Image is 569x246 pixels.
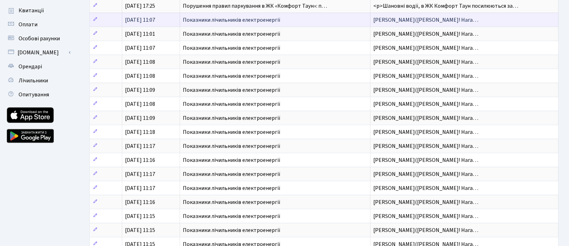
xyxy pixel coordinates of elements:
[19,35,60,42] span: Особові рахунки
[373,170,478,178] span: [PERSON_NAME]([PERSON_NAME]! Нага…
[183,2,327,10] span: Порушення правил паркування в ЖК «Комфорт Таун»: п…
[125,72,155,80] span: [DATE] 11:08
[125,86,155,94] span: [DATE] 11:09
[125,16,155,24] span: [DATE] 11:07
[183,86,280,94] span: Показники лічильників електроенергії
[19,63,42,70] span: Орендарі
[125,100,155,108] span: [DATE] 11:08
[125,128,155,136] span: [DATE] 11:18
[183,212,280,220] span: Показники лічильників електроенергії
[373,100,478,108] span: [PERSON_NAME]([PERSON_NAME]! Нага…
[125,226,155,234] span: [DATE] 11:15
[183,128,280,136] span: Показники лічильників електроенергії
[19,7,44,14] span: Квитанції
[183,142,280,150] span: Показники лічильників електроенергії
[373,2,518,10] span: <p>Шановні водії, в ЖК Комфорт Таун посилюються за…
[183,170,280,178] span: Показники лічильників електроенергії
[125,30,155,38] span: [DATE] 11:01
[373,156,478,164] span: [PERSON_NAME]([PERSON_NAME]! Нага…
[4,4,74,18] a: Квитанції
[4,32,74,46] a: Особові рахунки
[373,212,478,220] span: [PERSON_NAME]([PERSON_NAME]! Нага…
[373,142,478,150] span: [PERSON_NAME]([PERSON_NAME]! Нага…
[125,212,155,220] span: [DATE] 11:15
[125,58,155,66] span: [DATE] 11:08
[125,44,155,52] span: [DATE] 11:07
[125,2,155,10] span: [DATE] 17:25
[183,114,280,122] span: Показники лічильників електроенергії
[183,72,280,80] span: Показники лічильників електроенергії
[125,170,155,178] span: [DATE] 11:17
[373,44,478,52] span: [PERSON_NAME]([PERSON_NAME]! Нага…
[125,184,155,192] span: [DATE] 11:17
[373,128,478,136] span: [PERSON_NAME]([PERSON_NAME]! Нага…
[183,156,280,164] span: Показники лічильників електроенергії
[4,74,74,88] a: Лічильники
[4,46,74,60] a: [DOMAIN_NAME]
[183,44,280,52] span: Показники лічильників електроенергії
[183,58,280,66] span: Показники лічильників електроенергії
[373,198,478,206] span: [PERSON_NAME]([PERSON_NAME]! Нага…
[183,226,280,234] span: Показники лічильників електроенергії
[373,114,478,122] span: [PERSON_NAME]([PERSON_NAME]! Нага…
[183,100,280,108] span: Показники лічильників електроенергії
[4,18,74,32] a: Оплати
[19,77,48,84] span: Лічильники
[183,16,280,24] span: Показники лічильників електроенергії
[373,72,478,80] span: [PERSON_NAME]([PERSON_NAME]! Нага…
[4,88,74,102] a: Опитування
[373,226,478,234] span: [PERSON_NAME]([PERSON_NAME]! Нага…
[373,30,478,38] span: [PERSON_NAME]([PERSON_NAME]! Нага…
[19,91,49,98] span: Опитування
[125,142,155,150] span: [DATE] 11:17
[4,60,74,74] a: Орендарі
[373,58,478,66] span: [PERSON_NAME]([PERSON_NAME]! Нага…
[183,30,280,38] span: Показники лічильників електроенергії
[183,184,280,192] span: Показники лічильників електроенергії
[183,198,280,206] span: Показники лічильників електроенергії
[125,198,155,206] span: [DATE] 11:16
[373,184,478,192] span: [PERSON_NAME]([PERSON_NAME]! Нага…
[125,156,155,164] span: [DATE] 11:16
[373,16,478,24] span: [PERSON_NAME]([PERSON_NAME]! Нага…
[19,21,37,28] span: Оплати
[373,86,478,94] span: [PERSON_NAME]([PERSON_NAME]! Нага…
[125,114,155,122] span: [DATE] 11:09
